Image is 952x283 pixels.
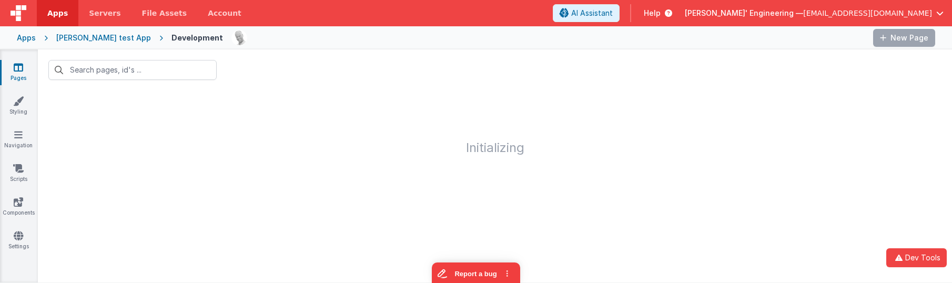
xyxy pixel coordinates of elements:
div: [PERSON_NAME] test App [56,33,151,43]
div: Development [171,33,223,43]
span: Servers [89,8,120,18]
span: [EMAIL_ADDRESS][DOMAIN_NAME] [803,8,932,18]
span: [PERSON_NAME]' Engineering — [685,8,803,18]
span: File Assets [142,8,187,18]
h1: Initializing [38,90,952,155]
input: Search pages, id's ... [48,60,217,80]
div: Apps [17,33,36,43]
span: Help [644,8,661,18]
button: Dev Tools [886,248,947,267]
button: New Page [873,29,935,47]
button: [PERSON_NAME]' Engineering — [EMAIL_ADDRESS][DOMAIN_NAME] [685,8,944,18]
img: 11ac31fe5dc3d0eff3fbbbf7b26fa6e1 [232,31,247,45]
span: Apps [47,8,68,18]
button: AI Assistant [553,4,620,22]
span: AI Assistant [571,8,613,18]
